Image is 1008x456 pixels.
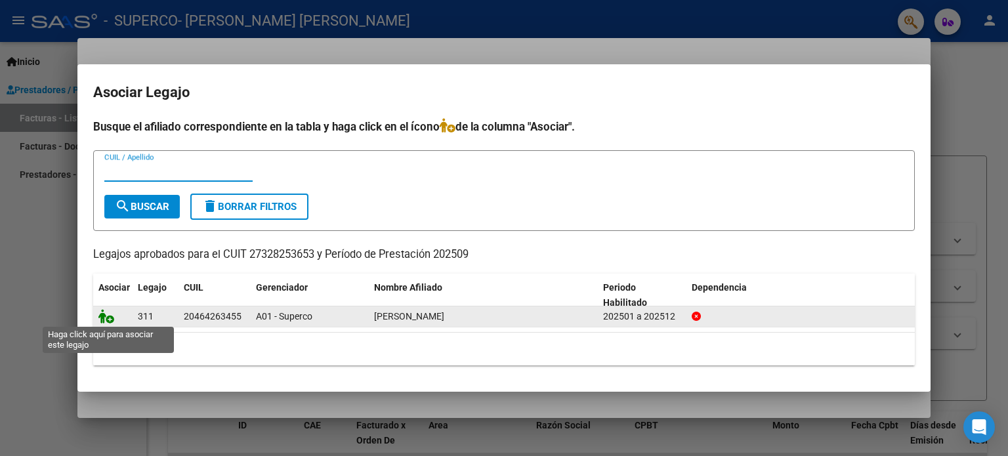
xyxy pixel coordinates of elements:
span: Dependencia [692,282,747,293]
span: Borrar Filtros [202,201,297,213]
span: A01 - Superco [256,311,312,321]
h4: Busque el afiliado correspondiente en la tabla y haga click en el ícono de la columna "Asociar". [93,118,915,135]
p: Legajos aprobados para el CUIT 27328253653 y Período de Prestación 202509 [93,247,915,263]
datatable-header-cell: Legajo [133,274,178,317]
span: Periodo Habilitado [603,282,647,308]
datatable-header-cell: Asociar [93,274,133,317]
datatable-header-cell: Gerenciador [251,274,369,317]
span: Buscar [115,201,169,213]
span: 311 [138,311,154,321]
mat-icon: search [115,198,131,214]
span: Legajo [138,282,167,293]
div: Open Intercom Messenger [963,411,995,443]
mat-icon: delete [202,198,218,214]
datatable-header-cell: Periodo Habilitado [598,274,686,317]
h2: Asociar Legajo [93,80,915,105]
span: Gerenciador [256,282,308,293]
span: VELARDEZ FACUNDO GABRIEL [374,311,444,321]
button: Buscar [104,195,180,218]
div: 202501 a 202512 [603,309,681,324]
button: Borrar Filtros [190,194,308,220]
div: 1 registros [93,333,915,365]
span: Nombre Afiliado [374,282,442,293]
span: CUIL [184,282,203,293]
datatable-header-cell: CUIL [178,274,251,317]
div: 20464263455 [184,309,241,324]
datatable-header-cell: Nombre Afiliado [369,274,598,317]
datatable-header-cell: Dependencia [686,274,915,317]
span: Asociar [98,282,130,293]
